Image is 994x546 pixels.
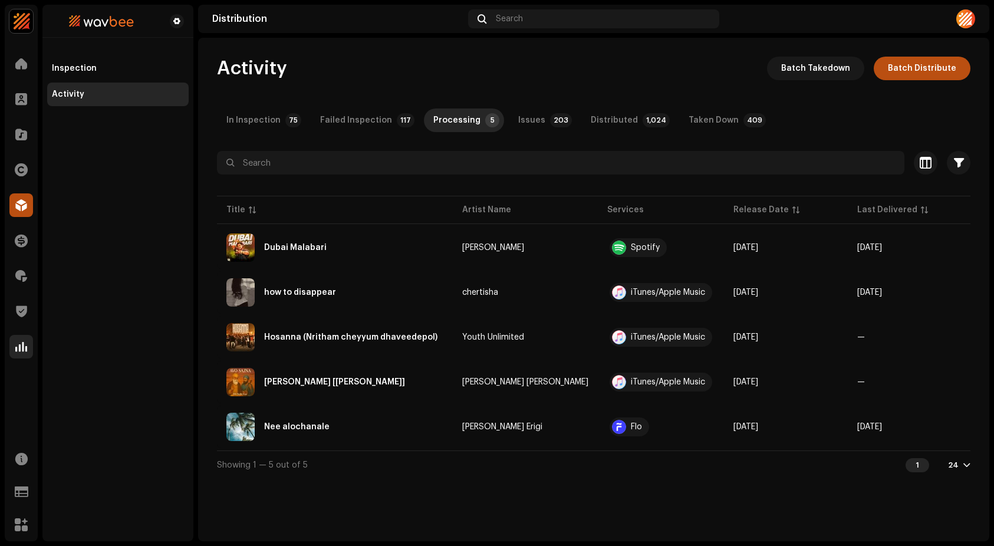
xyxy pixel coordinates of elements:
[9,9,33,33] img: edf75770-94a4-4c7b-81a4-750147990cad
[462,378,588,386] div: [PERSON_NAME] [PERSON_NAME]
[462,244,588,252] span: Afzal Yusuff
[888,57,956,80] span: Batch Distribute
[643,113,670,127] p-badge: 1,024
[264,378,405,386] div: Avo Sajna [Gurbani Shabad]
[462,423,542,431] div: [PERSON_NAME] Erigi
[212,14,463,24] div: Distribution
[857,378,865,386] span: —
[264,288,336,297] div: how to disappear
[217,151,904,175] input: Search
[948,461,959,470] div: 24
[217,57,287,80] span: Activity
[264,244,327,252] div: Dubai Malabari
[285,113,301,127] p-badge: 75
[631,423,642,431] div: Flo
[226,368,255,396] img: 38d21c36-670b-4792-92fc-620372f9b172
[264,423,330,431] div: Nee alochanale
[743,113,766,127] p-badge: 409
[47,83,189,106] re-m-nav-item: Activity
[462,378,588,386] span: Bibi Baljit Kaur
[226,413,255,441] img: 5a226857-709c-4f41-9dbd-a7de9cb6b7f1
[906,458,929,472] div: 1
[462,244,524,252] div: [PERSON_NAME]
[52,90,84,99] div: Activity
[550,113,572,127] p-badge: 203
[433,108,480,132] div: Processing
[631,288,705,297] div: iTunes/Apple Music
[397,113,414,127] p-badge: 117
[226,233,255,262] img: 46764204-8365-4a1e-9bc8-70972cdbf7e0
[733,423,758,431] span: Jun 16, 2025
[462,333,524,341] div: Youth Unlimited
[733,244,758,252] span: Sep 12, 2025
[591,108,638,132] div: Distributed
[733,204,789,216] div: Release Date
[52,14,151,28] img: 80b39ab6-6ad5-4674-8943-5cc4091564f4
[226,278,255,307] img: ecdc8179-4e80-41d0-9c2a-fb7a5766f761
[631,378,705,386] div: iTunes/Apple Music
[956,9,975,28] img: 1048eac3-76b2-48ef-9337-23e6f26afba7
[631,333,705,341] div: iTunes/Apple Music
[733,333,758,341] span: Oct 7, 2025
[217,461,308,469] span: Showing 1 — 5 out of 5
[226,108,281,132] div: In Inspection
[733,288,758,297] span: Oct 7, 2025
[462,288,498,297] div: chertisha
[485,113,499,127] p-badge: 5
[631,244,660,252] div: Spotify
[874,57,970,80] button: Batch Distribute
[496,14,523,24] span: Search
[518,108,545,132] div: Issues
[857,333,865,341] span: —
[857,244,882,252] span: Sep 15, 2025
[47,57,189,80] re-m-nav-item: Inspection
[226,323,255,351] img: 3ae168b7-2ab1-4a3e-ad5f-60fc8faef99b
[781,57,850,80] span: Batch Takedown
[52,64,97,73] div: Inspection
[857,423,882,431] span: Oct 2, 2025
[264,333,437,341] div: Hosanna (Nritham cheyyum dhaveedepol)
[462,288,588,297] span: chertisha
[767,57,864,80] button: Batch Takedown
[462,423,588,431] span: Santhosh Erigi
[857,204,917,216] div: Last Delivered
[689,108,739,132] div: Taken Down
[857,288,882,297] span: Sep 26, 2025
[733,378,758,386] span: Oct 8, 2025
[462,333,588,341] span: Youth Unlimited
[226,204,245,216] div: Title
[320,108,392,132] div: Failed Inspection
